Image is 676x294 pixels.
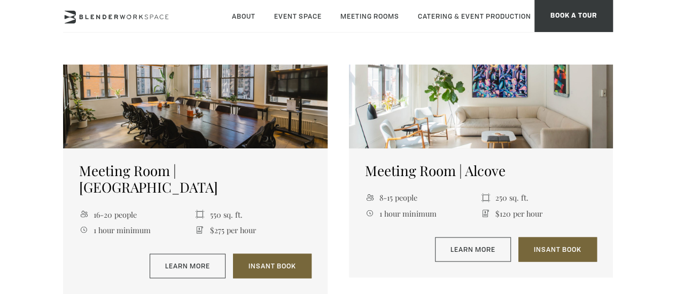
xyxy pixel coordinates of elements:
li: 1 hour minimum [365,205,481,220]
a: Insant Book [233,253,312,278]
li: 1 hour minimum [79,222,195,237]
a: Learn More [150,253,226,278]
li: 250 sq. ft. [481,189,597,205]
li: $275 per hour [195,222,311,237]
li: 8-15 people [365,189,481,205]
a: Insant Book [518,237,597,261]
h5: Meeting Room | Alcove [365,162,597,178]
li: $120 per hour [481,205,597,220]
li: 16-20 people [79,206,195,221]
a: Learn More [435,237,511,261]
li: 550 sq. ft. [195,206,311,221]
h5: Meeting Room | [GEOGRAPHIC_DATA] [79,162,312,195]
